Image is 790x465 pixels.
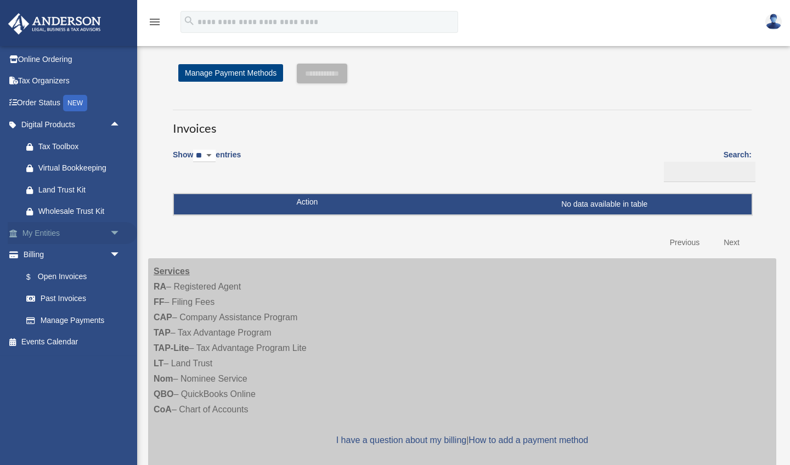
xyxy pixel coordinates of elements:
[15,265,126,288] a: $Open Invoices
[178,64,283,82] a: Manage Payment Methods
[8,222,137,244] a: My Entitiesarrow_drop_down
[8,331,137,353] a: Events Calendar
[5,13,104,35] img: Anderson Advisors Platinum Portal
[38,205,123,218] div: Wholesale Trust Kit
[110,244,132,266] span: arrow_drop_down
[173,148,241,173] label: Show entries
[148,15,161,29] i: menu
[154,405,172,414] strong: CoA
[469,435,588,445] a: How to add a payment method
[183,15,195,27] i: search
[715,231,748,254] a: Next
[38,183,123,197] div: Land Trust Kit
[15,309,132,331] a: Manage Payments
[8,244,132,266] a: Billingarrow_drop_down
[8,48,137,70] a: Online Ordering
[8,92,137,114] a: Order StatusNEW
[15,201,137,223] a: Wholesale Trust Kit
[154,313,172,322] strong: CAP
[63,95,87,111] div: NEW
[154,359,163,368] strong: LT
[154,343,189,353] strong: TAP-Lite
[15,135,137,157] a: Tax Toolbox
[38,140,123,154] div: Tax Toolbox
[336,435,466,445] a: I have a question about my billing
[154,266,190,276] strong: Services
[32,270,38,284] span: $
[110,222,132,245] span: arrow_drop_down
[664,162,755,183] input: Search:
[154,328,171,337] strong: TAP
[8,70,137,92] a: Tax Organizers
[15,157,137,179] a: Virtual Bookkeeping
[662,231,708,254] a: Previous
[154,297,165,307] strong: FF
[660,148,752,182] label: Search:
[38,161,123,175] div: Virtual Bookkeeping
[174,194,752,215] td: No data available in table
[8,114,137,136] a: Digital Productsarrow_drop_up
[154,389,173,399] strong: QBO
[154,374,173,383] strong: Nom
[148,19,161,29] a: menu
[15,179,137,201] a: Land Trust Kit
[173,110,752,137] h3: Invoices
[15,288,132,310] a: Past Invoices
[765,14,782,30] img: User Pic
[193,150,216,162] select: Showentries
[110,114,132,137] span: arrow_drop_up
[154,282,166,291] strong: RA
[154,433,771,448] p: |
